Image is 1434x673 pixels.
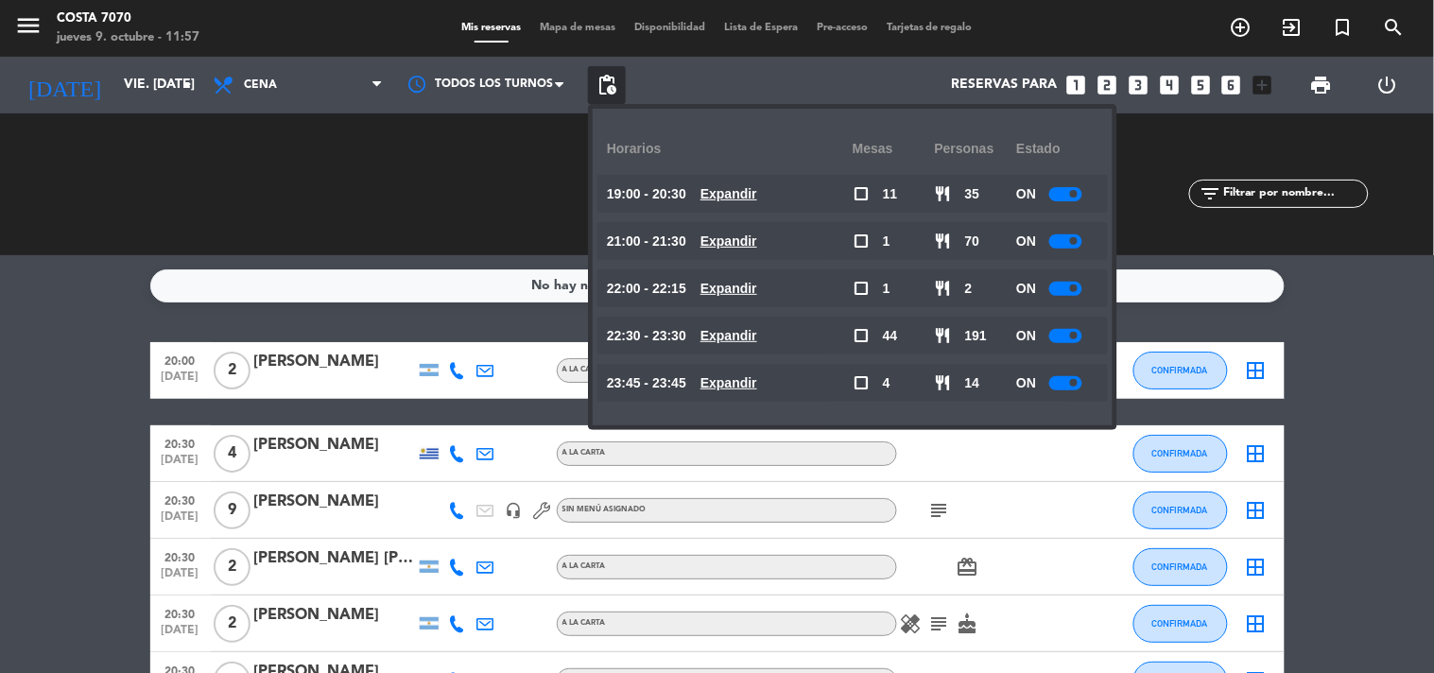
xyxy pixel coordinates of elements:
[562,366,606,373] span: A LA CARTA
[928,499,951,522] i: subject
[853,374,870,391] span: check_box_outline_blank
[928,613,951,635] i: subject
[935,327,952,344] span: restaurant
[562,562,606,570] span: A LA CARTA
[607,123,853,175] div: Horarios
[157,602,204,624] span: 20:30
[157,567,204,589] span: [DATE]
[1016,231,1036,252] span: ON
[1281,16,1304,39] i: exit_to_app
[1310,74,1333,96] span: print
[244,78,277,92] span: Cena
[607,325,686,347] span: 22:30 - 23:30
[1016,325,1036,347] span: ON
[1245,442,1268,465] i: border_all
[700,281,757,296] u: Expandir
[951,78,1057,93] span: Reservas para
[1332,16,1355,39] i: turned_in_not
[700,186,757,201] u: Expandir
[883,183,898,205] span: 11
[57,9,199,28] div: Costa 7070
[1383,16,1406,39] i: search
[1152,448,1208,458] span: CONFIRMADA
[1245,556,1268,578] i: border_all
[965,231,980,252] span: 70
[254,490,415,514] div: [PERSON_NAME]
[935,233,952,250] span: restaurant
[1230,16,1253,39] i: add_circle_outline
[1221,183,1368,204] input: Filtrar por nombre...
[1016,372,1036,394] span: ON
[883,372,890,394] span: 4
[506,502,523,519] i: headset_mic
[853,123,935,175] div: Mesas
[853,280,870,297] span: check_box_outline_blank
[214,548,251,586] span: 2
[607,183,686,205] span: 19:00 - 20:30
[1133,492,1228,529] button: CONFIRMADA
[452,23,530,33] span: Mis reservas
[965,183,980,205] span: 35
[1375,74,1398,96] i: power_settings_new
[1016,123,1098,175] div: Estado
[157,624,204,646] span: [DATE]
[1126,73,1150,97] i: looks_3
[157,454,204,475] span: [DATE]
[700,233,757,249] u: Expandir
[625,23,715,33] span: Disponibilidad
[853,185,870,202] span: check_box_outline_blank
[1133,605,1228,643] button: CONFIRMADA
[1016,183,1036,205] span: ON
[1133,435,1228,473] button: CONFIRMADA
[957,613,979,635] i: cake
[596,74,618,96] span: pending_actions
[1152,505,1208,515] span: CONFIRMADA
[1063,73,1088,97] i: looks_one
[935,185,952,202] span: restaurant
[562,619,606,627] span: A LA CARTA
[214,605,251,643] span: 2
[1199,182,1221,205] i: filter_list
[957,556,979,578] i: card_giftcard
[157,510,204,532] span: [DATE]
[176,74,199,96] i: arrow_drop_down
[1188,73,1213,97] i: looks_5
[700,328,757,343] u: Expandir
[715,23,807,33] span: Lista de Espera
[965,325,987,347] span: 191
[254,603,415,628] div: [PERSON_NAME]
[214,435,251,473] span: 4
[607,278,686,300] span: 22:00 - 22:15
[254,546,415,571] div: [PERSON_NAME] [PERSON_NAME] harispe
[877,23,982,33] span: Tarjetas de regalo
[1133,548,1228,586] button: CONFIRMADA
[14,64,114,106] i: [DATE]
[1157,73,1182,97] i: looks_4
[883,278,890,300] span: 1
[214,352,251,389] span: 2
[935,123,1017,175] div: personas
[562,449,606,457] span: A LA CARTA
[607,231,686,252] span: 21:00 - 21:30
[1251,73,1275,97] i: add_box
[1219,73,1244,97] i: looks_6
[14,11,43,40] i: menu
[157,489,204,510] span: 20:30
[1245,499,1268,522] i: border_all
[883,325,898,347] span: 44
[965,278,973,300] span: 2
[157,349,204,371] span: 20:00
[965,372,980,394] span: 14
[157,432,204,454] span: 20:30
[562,506,647,513] span: Sin menú asignado
[883,231,890,252] span: 1
[900,613,923,635] i: healing
[853,233,870,250] span: check_box_outline_blank
[254,350,415,374] div: [PERSON_NAME]
[157,371,204,392] span: [DATE]
[254,433,415,457] div: [PERSON_NAME]
[57,28,199,47] div: jueves 9. octubre - 11:57
[935,374,952,391] span: restaurant
[1245,613,1268,635] i: border_all
[607,372,686,394] span: 23:45 - 23:45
